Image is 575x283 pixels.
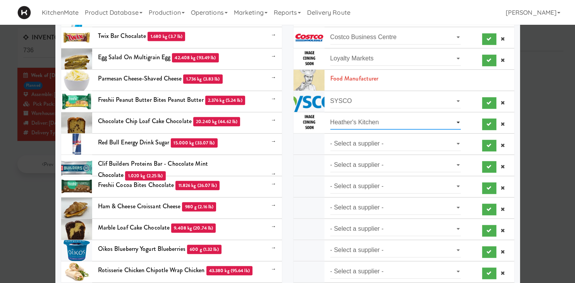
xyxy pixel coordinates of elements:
span: 43.380 kg (95.64 lb) [206,266,252,275]
i: → [271,169,276,179]
span: red bull energy drink sugar [98,138,170,147]
span: chocolate chip loaf cake chocolate [98,117,192,125]
span: ham & cheese croissant cheese [98,202,181,211]
span: freshii cocoa bites chocolate [98,180,174,189]
span: 9.408 kg (20.74 lb) [171,223,216,233]
span: 11.826 kg (26.07 lb) [175,181,219,190]
span: rotisserie chicken chipotle wrap chicken [98,266,205,274]
i: → [271,137,276,146]
span: 2.376 kg (5.24 lb) [205,96,245,105]
i: → [271,179,276,189]
span: twix bar chocalate [98,31,146,40]
i: → [271,30,276,40]
a: Food Manufacturer [330,74,379,83]
i: → [271,264,276,274]
span: 1.680 kg (3.7 lb) [148,32,185,41]
span: 1.736 kg (3.83 lb) [183,74,222,84]
span: 980 g (2.16 lb) [182,202,216,211]
span: 600 g (1.32 lb) [187,245,221,254]
span: egg salad on multigrain egg [98,53,171,62]
span: freshii peanut butter bites peanut butter [98,95,204,104]
span: 15.000 kg (33.07 lb) [171,138,217,148]
i: → [271,201,276,210]
span: 1.020 kg (2.25 lb) [125,171,165,180]
span: parmesan cheese-shaved cheese [98,74,182,83]
span: oikos blueberry yogurt blueberries [98,244,185,253]
span: 20.240 kg (44.62 lb) [193,117,240,126]
i: → [271,222,276,232]
span: clif builders proteins bar - chocolate mint chocolate [98,159,208,180]
i: → [271,51,276,61]
i: → [271,243,276,253]
i: → [271,94,276,104]
span: 42.408 kg (93.49 lb) [172,53,218,62]
i: → [271,73,276,82]
span: marble loaf cake chocolate [98,223,170,232]
img: Micromart [17,6,31,19]
i: → [271,115,276,125]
